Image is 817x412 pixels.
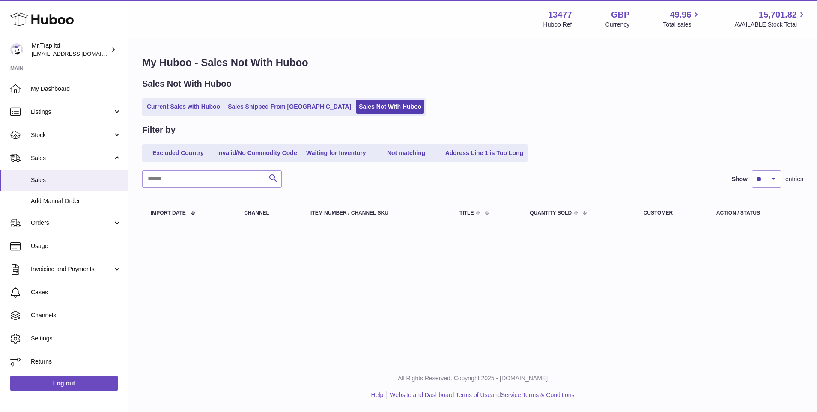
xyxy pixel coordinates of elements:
span: My Dashboard [31,85,122,93]
span: Import date [151,210,186,216]
a: 15,701.82 AVAILABLE Stock Total [734,9,807,29]
span: Cases [31,288,122,296]
a: Excluded Country [144,146,212,160]
h1: My Huboo - Sales Not With Huboo [142,56,803,69]
span: Sales [31,176,122,184]
span: Invoicing and Payments [31,265,113,273]
h2: Filter by [142,124,176,136]
a: Log out [10,376,118,391]
a: Sales Shipped From [GEOGRAPHIC_DATA] [225,100,354,114]
a: 49.96 Total sales [663,9,701,29]
p: All Rights Reserved. Copyright 2025 - [DOMAIN_NAME] [135,374,810,382]
div: Item Number / Channel SKU [310,210,442,216]
span: Sales [31,154,113,162]
h2: Sales Not With Huboo [142,78,232,90]
div: Customer [644,210,699,216]
div: Channel [244,210,293,216]
strong: GBP [611,9,629,21]
span: Title [459,210,474,216]
label: Show [732,175,748,183]
span: 15,701.82 [759,9,797,21]
span: Orders [31,219,113,227]
a: Sales Not With Huboo [356,100,424,114]
div: Currency [605,21,630,29]
a: Not matching [372,146,441,160]
span: Listings [31,108,113,116]
span: AVAILABLE Stock Total [734,21,807,29]
a: Waiting for Inventory [302,146,370,160]
span: Returns [31,358,122,366]
li: and [387,391,574,399]
a: Help [371,391,384,398]
img: office@grabacz.eu [10,43,23,56]
span: Usage [31,242,122,250]
span: Stock [31,131,113,139]
span: Settings [31,334,122,343]
a: Service Terms & Conditions [501,391,575,398]
span: [EMAIL_ADDRESS][DOMAIN_NAME] [32,50,126,57]
a: Invalid/No Commodity Code [214,146,300,160]
span: entries [785,175,803,183]
span: Channels [31,311,122,319]
div: Mr.Trap ltd [32,42,109,58]
span: Add Manual Order [31,197,122,205]
strong: 13477 [548,9,572,21]
span: Quantity Sold [530,210,572,216]
div: Action / Status [716,210,795,216]
span: 49.96 [670,9,691,21]
a: Website and Dashboard Terms of Use [390,391,491,398]
div: Huboo Ref [543,21,572,29]
span: Total sales [663,21,701,29]
a: Current Sales with Huboo [144,100,223,114]
a: Address Line 1 is Too Long [442,146,527,160]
